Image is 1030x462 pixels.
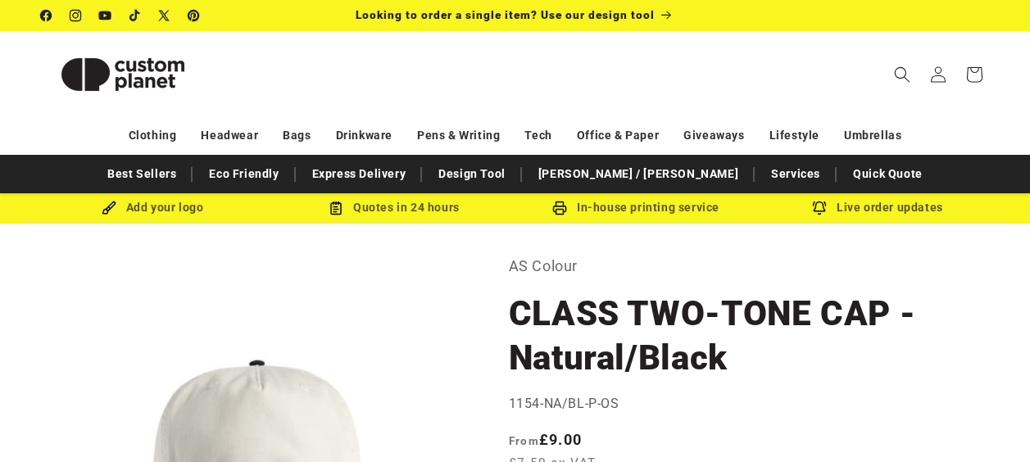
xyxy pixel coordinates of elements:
[41,38,205,111] img: Custom Planet
[530,160,746,188] a: [PERSON_NAME] / [PERSON_NAME]
[509,396,619,411] span: 1154-NA/BL-P-OS
[577,121,659,150] a: Office & Paper
[884,57,920,93] summary: Search
[844,121,901,150] a: Umbrellas
[129,121,177,150] a: Clothing
[763,160,828,188] a: Services
[430,160,514,188] a: Design Tool
[769,121,819,150] a: Lifestyle
[32,197,274,218] div: Add your logo
[304,160,415,188] a: Express Delivery
[417,121,500,150] a: Pens & Writing
[509,434,539,447] span: From
[201,160,287,188] a: Eco Friendly
[509,253,989,279] p: AS Colour
[552,201,567,215] img: In-house printing
[99,160,184,188] a: Best Sellers
[509,431,583,448] strong: £9.00
[683,121,744,150] a: Giveaways
[356,8,655,21] span: Looking to order a single item? Use our design tool
[201,121,258,150] a: Headwear
[509,292,989,380] h1: CLASS TWO-TONE CAP - Natural/Black
[515,197,757,218] div: In-house printing service
[329,201,343,215] img: Order Updates Icon
[102,201,116,215] img: Brush Icon
[283,121,311,150] a: Bags
[845,160,931,188] a: Quick Quote
[757,197,999,218] div: Live order updates
[812,201,827,215] img: Order updates
[524,121,551,150] a: Tech
[336,121,392,150] a: Drinkware
[35,31,211,117] a: Custom Planet
[274,197,515,218] div: Quotes in 24 hours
